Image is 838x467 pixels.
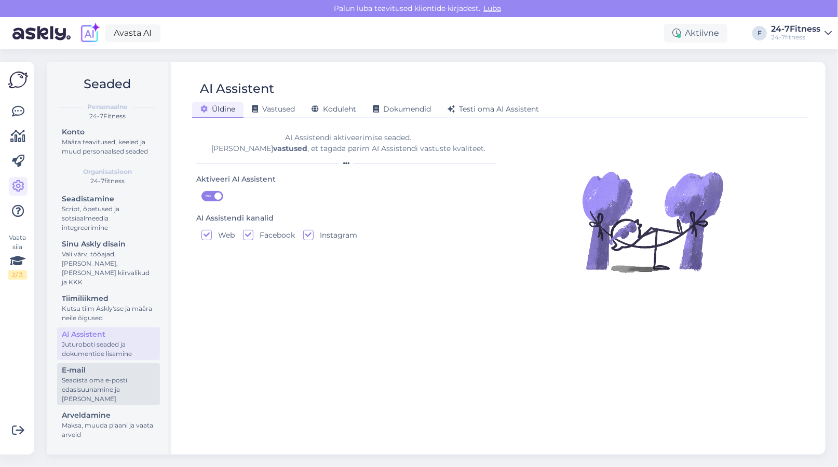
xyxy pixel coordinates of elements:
[62,365,155,376] div: E-mail
[62,138,155,156] div: Määra teavitused, keeled ja muud personaalsed seaded
[771,25,820,33] div: 24-7Fitness
[8,270,27,280] div: 2 / 3
[62,250,155,287] div: Vali värv, tööajad, [PERSON_NAME], [PERSON_NAME] kiirvalikud ja KKK
[55,74,160,94] h2: Seaded
[373,104,431,114] span: Dokumendid
[62,421,155,439] div: Maksa, muuda plaani ja vaata arveid
[62,204,155,232] div: Script, õpetused ja sotsiaalmeedia integreerimine
[87,102,128,112] b: Personaalne
[252,104,295,114] span: Vastused
[62,127,155,138] div: Konto
[57,237,160,289] a: Sinu Askly disainVali värv, tööajad, [PERSON_NAME], [PERSON_NAME] kiirvalikud ja KKK
[55,112,160,121] div: 24-7Fitness
[312,104,356,114] span: Koduleht
[771,33,820,42] div: 24-7fitness
[200,79,274,99] div: AI Assistent
[55,176,160,186] div: 24-7fitness
[202,191,214,201] span: ON
[664,24,727,43] div: Aktiivne
[62,194,155,204] div: Seadistamine
[212,230,235,240] label: Web
[62,376,155,404] div: Seadista oma e-posti edasisuunamine ja [PERSON_NAME]
[57,327,160,360] a: AI AssistentJuturoboti seaded ja dokumentide lisamine
[752,26,767,40] div: F
[273,144,307,153] b: vastused
[57,125,160,158] a: KontoMäära teavitused, keeled ja muud personaalsed seaded
[62,340,155,359] div: Juturoboti seaded ja dokumentide lisamine
[196,174,276,185] div: Aktiveeri AI Assistent
[62,410,155,421] div: Arveldamine
[196,132,501,154] div: AI Assistendi aktiveerimise seaded. [PERSON_NAME] , et tagada parim AI Assistendi vastuste kvalit...
[253,230,295,240] label: Facebook
[57,292,160,324] a: TiimiliikmedKutsu tiim Askly'sse ja määra neile õigused
[580,149,725,294] img: Illustration
[771,25,832,42] a: 24-7Fitness24-7fitness
[448,104,539,114] span: Testi oma AI Assistent
[200,104,235,114] span: Üldine
[57,408,160,441] a: ArveldamineMaksa, muuda plaani ja vaata arveid
[79,22,101,44] img: explore-ai
[105,24,160,42] a: Avasta AI
[8,233,27,280] div: Vaata siia
[480,4,504,13] span: Luba
[196,213,274,224] div: AI Assistendi kanalid
[57,192,160,234] a: SeadistamineScript, õpetused ja sotsiaalmeedia integreerimine
[62,239,155,250] div: Sinu Askly disain
[83,167,132,176] b: Organisatsioon
[8,70,28,90] img: Askly Logo
[314,230,357,240] label: Instagram
[62,329,155,340] div: AI Assistent
[62,304,155,323] div: Kutsu tiim Askly'sse ja määra neile õigused
[62,293,155,304] div: Tiimiliikmed
[57,363,160,405] a: E-mailSeadista oma e-posti edasisuunamine ja [PERSON_NAME]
